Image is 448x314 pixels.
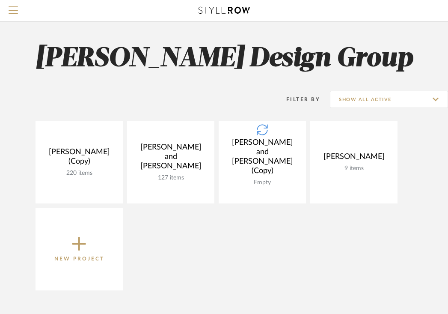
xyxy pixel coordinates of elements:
div: Filter By [275,95,320,104]
div: [PERSON_NAME] [317,152,391,165]
div: 220 items [42,170,116,177]
div: [PERSON_NAME] and [PERSON_NAME] [134,143,208,174]
div: 9 items [317,165,391,172]
div: [PERSON_NAME] (Copy) [42,147,116,170]
div: 127 items [134,174,208,182]
button: New Project [36,208,123,290]
p: New Project [54,254,104,263]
